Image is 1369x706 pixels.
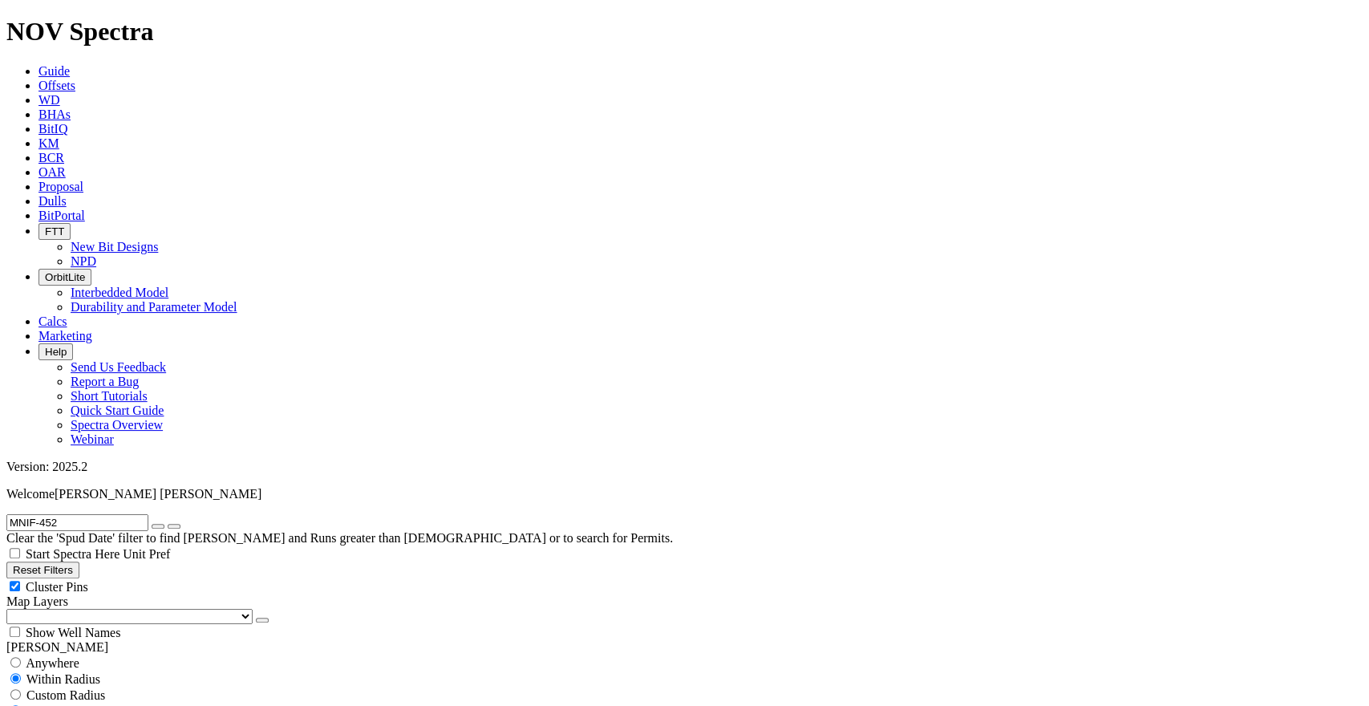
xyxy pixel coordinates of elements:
a: Quick Start Guide [71,404,164,417]
a: WD [38,93,60,107]
span: Anywhere [26,656,79,670]
button: Reset Filters [6,562,79,578]
span: Unit Pref [123,547,170,561]
a: Short Tutorials [71,389,148,403]
h1: NOV Spectra [6,17,1363,47]
div: Version: 2025.2 [6,460,1363,474]
a: BitIQ [38,122,67,136]
span: Show Well Names [26,626,120,639]
a: KM [38,136,59,150]
span: Custom Radius [26,688,105,702]
a: Interbedded Model [71,286,168,299]
button: OrbitLite [38,269,91,286]
span: Cluster Pins [26,580,88,594]
a: Report a Bug [71,375,139,388]
a: Durability and Parameter Model [71,300,237,314]
input: Search [6,514,148,531]
div: [PERSON_NAME] [6,640,1363,655]
span: Map Layers [6,594,68,608]
a: OAR [38,165,66,179]
span: Clear the 'Spud Date' filter to find [PERSON_NAME] and Runs greater than [DEMOGRAPHIC_DATA] or to... [6,531,673,545]
a: BCR [38,151,64,164]
a: Offsets [38,79,75,92]
span: Within Radius [26,672,100,686]
a: Marketing [38,329,92,343]
a: Calcs [38,314,67,328]
a: Dulls [38,194,67,208]
span: Help [45,346,67,358]
a: Webinar [71,432,114,446]
span: [PERSON_NAME] [PERSON_NAME] [55,487,261,501]
a: Guide [38,64,70,78]
button: FTT [38,223,71,240]
input: Start Spectra Here [10,548,20,558]
span: FTT [45,225,64,237]
a: Proposal [38,180,83,193]
button: Help [38,343,73,360]
a: NPD [71,254,96,268]
a: Send Us Feedback [71,360,166,374]
a: BHAs [38,108,71,121]
a: BitPortal [38,209,85,222]
a: New Bit Designs [71,240,158,254]
p: Welcome [6,487,1363,501]
span: Start Spectra Here [26,547,119,561]
a: Spectra Overview [71,418,163,432]
span: OrbitLite [45,271,85,283]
